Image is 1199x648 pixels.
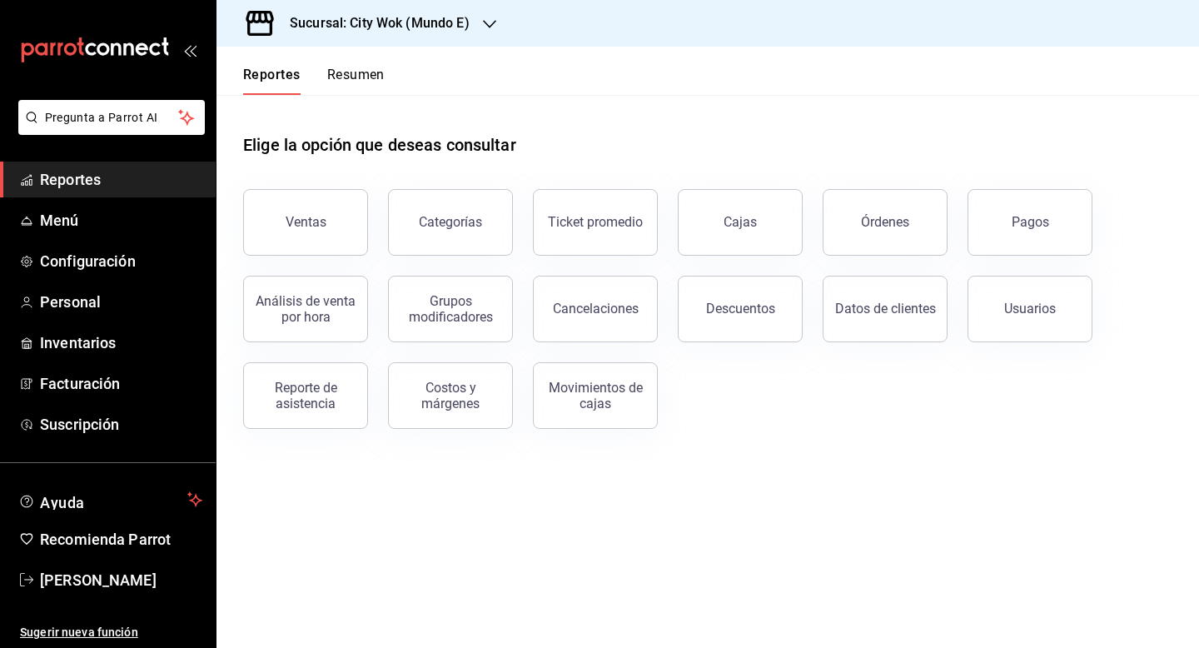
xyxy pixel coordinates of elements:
[243,67,385,95] div: navigation tabs
[40,250,202,272] span: Configuración
[533,276,658,342] button: Cancelaciones
[678,189,803,256] a: Cajas
[40,331,202,354] span: Inventarios
[388,276,513,342] button: Grupos modificadores
[1012,214,1049,230] div: Pagos
[243,362,368,429] button: Reporte de asistencia
[286,214,326,230] div: Ventas
[835,301,936,317] div: Datos de clientes
[40,569,202,591] span: [PERSON_NAME]
[533,362,658,429] button: Movimientos de cajas
[968,189,1092,256] button: Pagos
[544,380,647,411] div: Movimientos de cajas
[20,624,202,641] span: Sugerir nueva función
[40,372,202,395] span: Facturación
[243,189,368,256] button: Ventas
[243,276,368,342] button: Análisis de venta por hora
[12,121,205,138] a: Pregunta a Parrot AI
[823,189,948,256] button: Órdenes
[183,43,197,57] button: open_drawer_menu
[388,189,513,256] button: Categorías
[40,209,202,232] span: Menú
[243,67,301,95] button: Reportes
[419,214,482,230] div: Categorías
[18,100,205,135] button: Pregunta a Parrot AI
[40,291,202,313] span: Personal
[399,380,502,411] div: Costos y márgenes
[254,293,357,325] div: Análisis de venta por hora
[276,13,470,33] h3: Sucursal: City Wok (Mundo E)
[243,132,516,157] h1: Elige la opción que deseas consultar
[327,67,385,95] button: Resumen
[968,276,1092,342] button: Usuarios
[40,168,202,191] span: Reportes
[861,214,909,230] div: Órdenes
[706,301,775,317] div: Descuentos
[40,413,202,436] span: Suscripción
[553,301,639,317] div: Cancelaciones
[1004,301,1056,317] div: Usuarios
[724,212,758,232] div: Cajas
[533,189,658,256] button: Ticket promedio
[40,528,202,551] span: Recomienda Parrot
[548,214,643,230] div: Ticket promedio
[254,380,357,411] div: Reporte de asistencia
[388,362,513,429] button: Costos y márgenes
[45,109,179,127] span: Pregunta a Parrot AI
[40,490,181,510] span: Ayuda
[823,276,948,342] button: Datos de clientes
[399,293,502,325] div: Grupos modificadores
[678,276,803,342] button: Descuentos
